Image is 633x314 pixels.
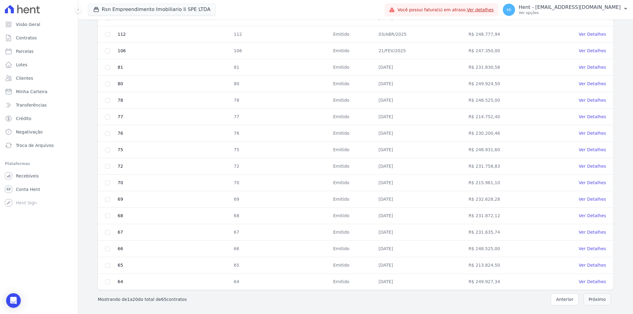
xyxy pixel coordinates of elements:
a: Clientes [2,72,75,84]
a: Ver Detalhes [579,131,606,136]
td: 112 [230,26,329,43]
a: Minha Carteira [2,86,75,98]
td: [DATE] [375,241,465,257]
td: 78 [117,92,230,109]
td: 70 [117,175,230,191]
td: 106 [117,43,230,59]
td: 77 [230,109,329,125]
td: 75 [117,142,230,158]
a: Conta Hent [2,183,75,195]
td: 68 [230,208,329,224]
td: 80 [230,76,329,92]
td: 112 [117,26,230,43]
p: Hent - [EMAIL_ADDRESS][DOMAIN_NAME] [519,4,621,10]
td: [DATE] [375,257,465,274]
a: Lotes [2,59,75,71]
td: 64 [117,274,230,290]
td: R$ 247.350,00 [465,43,540,59]
td: Emitido [330,158,375,175]
td: [DATE] [375,125,465,142]
td: Emitido [330,208,375,224]
a: Ver detalhes [467,7,494,12]
nav: Pagination [88,290,623,309]
div: Plataformas [5,160,73,167]
td: R$ 232.628,28 [465,191,540,208]
td: [DATE] [375,158,465,175]
td: Emitido [330,76,375,92]
td: R$ 249.927,34 [465,274,540,290]
a: Negativação [2,126,75,138]
td: R$ 231.872,12 [465,208,540,224]
td: R$ 249.924,50 [465,76,540,92]
td: Emitido [330,109,375,125]
span: 20 [133,297,138,302]
td: [DATE] [375,92,465,109]
a: Ver Detalhes [579,180,606,185]
td: 75 [230,142,329,158]
button: Anterior [551,294,579,305]
a: Recebíveis [2,170,75,182]
span: 1 [127,297,130,302]
span: Hi [507,8,511,12]
a: Crédito [2,112,75,125]
td: R$ 248.525,00 [465,92,540,109]
td: R$ 231.758,83 [465,158,540,175]
td: R$ 231.635,74 [465,224,540,241]
td: Emitido [330,224,375,241]
td: Emitido [330,191,375,208]
td: 76 [117,125,230,142]
td: Emitido [330,92,375,109]
span: Clientes [16,75,33,81]
td: Emitido [330,241,375,257]
a: Visão Geral [2,18,75,31]
a: Ver Detalhes [579,213,606,218]
a: Contratos [2,32,75,44]
td: 78 [230,92,329,109]
td: 80 [117,76,230,92]
a: Ver Detalhes [579,32,606,37]
td: 106 [230,43,329,59]
td: 21/FEV/2025 [375,43,465,59]
td: 68 [117,208,230,224]
span: Parcelas [16,48,34,54]
span: Você possui fatura(s) em atraso. [397,7,494,13]
td: [DATE] [375,175,465,191]
td: 72 [230,158,329,175]
a: Troca de Arquivos [2,139,75,152]
td: [DATE] [375,109,465,125]
td: 66 [230,241,329,257]
a: Ver Detalhes [579,230,606,235]
a: Ver Detalhes [579,98,606,103]
td: 69 [230,191,329,208]
p: Mostrando de a do total de contratos [98,296,187,303]
a: Ver Detalhes [579,279,606,284]
td: 65 [117,257,230,274]
span: Transferências [16,102,47,108]
button: Rsn Empreendimento Imobiliario Ii SPE LTDA [88,4,216,15]
a: Ver Detalhes [579,81,606,86]
span: Negativação [16,129,43,135]
td: 72 [117,158,230,175]
a: Ver Detalhes [579,65,606,70]
td: Emitido [330,43,375,59]
td: 66 [117,241,230,257]
td: [DATE] [375,142,465,158]
td: Emitido [330,125,375,142]
td: [DATE] [375,59,465,76]
button: Hi Hent - [EMAIL_ADDRESS][DOMAIN_NAME] Ver opções [498,1,633,18]
td: 81 [230,59,329,76]
div: Open Intercom Messenger [6,293,21,308]
td: 67 [117,224,230,241]
a: Ver Detalhes [579,164,606,169]
td: R$ 231.830,58 [465,59,540,76]
td: 70 [230,175,329,191]
td: [DATE] [375,76,465,92]
span: Crédito [16,115,31,122]
span: Visão Geral [16,21,40,27]
a: Ver Detalhes [579,48,606,53]
td: [DATE] [375,208,465,224]
td: R$ 230.200,46 [465,125,540,142]
span: Contratos [16,35,37,41]
span: Lotes [16,62,27,68]
td: [DATE] [375,224,465,241]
